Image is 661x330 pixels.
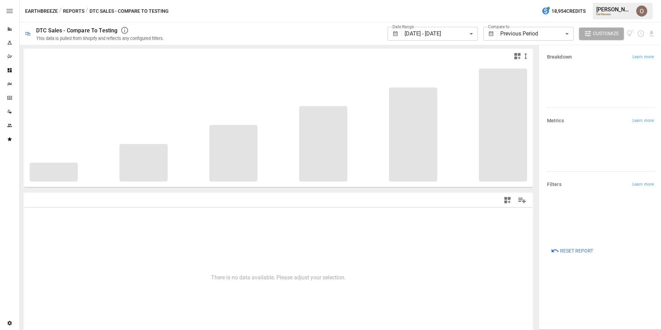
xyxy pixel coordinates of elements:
button: View documentation [627,28,634,40]
button: Reports [63,7,84,16]
h6: Breakdown [547,53,572,61]
h6: Filters [547,181,562,188]
span: Customize [593,29,619,38]
span: Learn more [632,181,654,188]
button: Oleksii Flok [632,1,651,21]
button: Reset Report [546,245,598,257]
div: [DATE] - [DATE] [405,27,478,41]
button: Download report [648,30,655,38]
div: This data is pulled from Shopify and reflects any configured filters. [36,36,164,41]
h6: Metrics [547,117,564,125]
div: / [59,7,62,16]
span: Previous Period [500,30,538,37]
span: 18,954 Credits [552,7,586,16]
span: Learn more [632,117,654,124]
button: Earthbreeze [25,7,58,16]
button: Customize [579,28,624,40]
span: Learn more [632,54,654,61]
p: There is no data available. Please adjust your selection. [211,274,346,282]
div: DTC Sales - Compare To Testing [36,27,118,34]
div: [PERSON_NAME] [596,6,632,13]
button: Manage Columns [514,193,530,208]
img: Oleksii Flok [636,6,647,17]
span: Reset Report [560,247,593,255]
div: / [86,7,88,16]
div: 🛍 [25,30,31,37]
button: Schedule report [637,30,645,38]
label: Date Range [392,24,414,30]
div: Earthbreeze [596,13,632,16]
button: 18,954Credits [539,5,588,18]
label: Compare to [488,24,510,30]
